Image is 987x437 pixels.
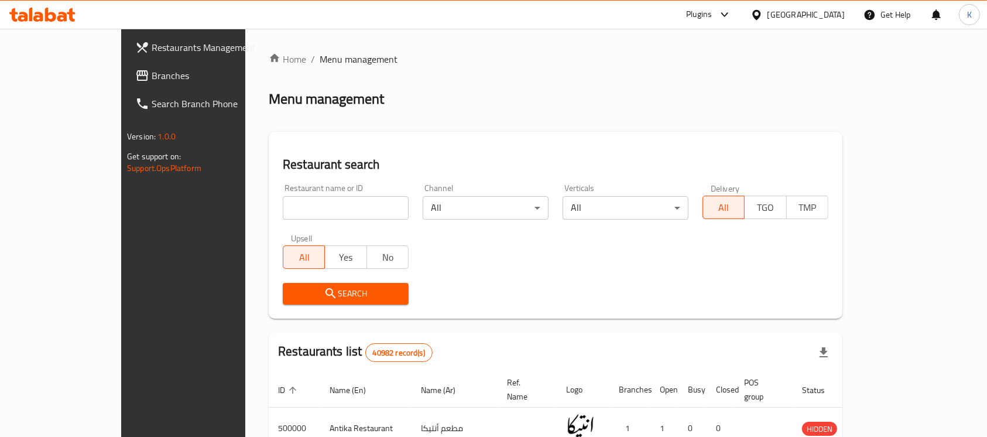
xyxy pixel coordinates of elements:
li: / [311,52,315,66]
span: Name (En) [330,383,381,397]
span: TMP [791,199,824,216]
th: Logo [557,372,609,408]
nav: breadcrumb [269,52,842,66]
div: Plugins [686,8,712,22]
a: Restaurants Management [126,33,286,62]
button: Search [283,283,409,305]
span: Status [802,383,840,397]
span: 40982 record(s) [366,347,432,359]
span: Version: [127,129,156,144]
span: Yes [330,249,362,266]
span: ID [278,383,300,397]
h2: Restaurant search [283,156,828,173]
div: Export file [810,339,838,367]
span: Menu management [320,52,397,66]
div: All [563,196,688,220]
label: Delivery [711,184,740,192]
button: TMP [786,196,828,219]
h2: Restaurants list [278,343,433,362]
span: Search [292,286,399,301]
div: Total records count [365,343,433,362]
span: Branches [152,69,277,83]
a: Home [269,52,306,66]
span: Name (Ar) [421,383,471,397]
span: Restaurants Management [152,40,277,54]
h2: Menu management [269,90,384,108]
span: All [288,249,320,266]
th: Open [650,372,678,408]
span: All [708,199,740,216]
button: TGO [744,196,786,219]
button: No [366,245,409,269]
span: Search Branch Phone [152,97,277,111]
label: Upsell [291,234,313,242]
span: POS group [744,375,779,404]
div: All [423,196,549,220]
span: Get support on: [127,149,181,164]
span: K [967,8,972,21]
span: Ref. Name [507,375,543,404]
span: No [372,249,404,266]
span: 1.0.0 [157,129,176,144]
a: Branches [126,62,286,90]
a: Support.OpsPlatform [127,161,201,176]
button: All [283,245,325,269]
th: Branches [609,372,650,408]
button: Yes [324,245,366,269]
span: HIDDEN [802,422,837,436]
th: Busy [678,372,707,408]
a: Search Branch Phone [126,90,286,118]
span: TGO [749,199,782,216]
input: Search for restaurant name or ID.. [283,196,409,220]
div: [GEOGRAPHIC_DATA] [767,8,845,21]
th: Closed [707,372,735,408]
button: All [702,196,745,219]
